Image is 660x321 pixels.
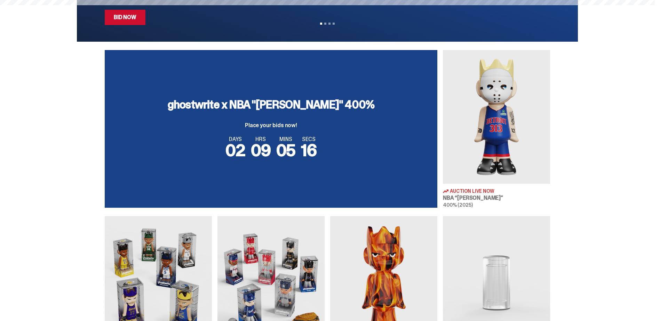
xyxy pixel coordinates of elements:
[324,23,326,25] button: View slide 2
[443,195,550,201] h3: NBA “[PERSON_NAME]”
[251,137,271,142] span: HRS
[168,99,374,110] h3: ghostwrite x NBA "[PERSON_NAME]" 400%
[301,139,317,161] span: 16
[320,23,322,25] button: View slide 1
[276,137,296,142] span: MINS
[276,139,296,161] span: 05
[443,50,550,208] a: Eminem Auction Live Now
[443,50,550,184] img: Eminem
[225,139,245,161] span: 02
[443,202,472,208] span: 400% (2025)
[168,123,374,128] p: Place your bids now!
[450,189,494,194] span: Auction Live Now
[105,10,145,25] a: Bid Now
[333,23,335,25] button: View slide 4
[225,137,245,142] span: DAYS
[328,23,331,25] button: View slide 3
[251,139,271,161] span: 09
[301,137,317,142] span: SECS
